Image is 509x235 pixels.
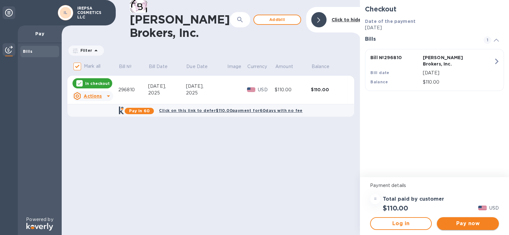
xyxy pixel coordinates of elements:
[275,63,301,70] span: Amount
[23,31,57,37] p: Pay
[442,220,493,227] span: Pay now
[186,63,208,70] p: Due Date
[159,108,302,113] b: Click on this link to defer $110.00 payment for 60 days with no fee
[365,5,504,13] h2: Checkout
[365,19,416,24] b: Date of the payment
[247,87,256,92] img: USD
[149,63,176,70] span: Bill Date
[26,223,53,231] img: Logo
[149,63,168,70] p: Bill Date
[275,86,311,93] div: $110.00
[186,90,227,96] div: 2025
[370,70,389,75] b: Bill date
[383,204,408,212] h2: $110.00
[423,79,493,86] p: $110.00
[332,17,361,22] b: Click to hide
[376,220,426,227] span: Log in
[370,217,432,230] button: Log in
[148,83,186,90] div: [DATE],
[478,206,487,210] img: USD
[84,93,102,99] u: Actions
[258,86,275,93] p: USD
[129,108,150,113] b: Pay in 60
[186,83,227,90] div: [DATE],
[370,182,499,189] p: Payment details
[365,36,476,42] h3: Bills
[423,70,493,76] p: [DATE]
[365,49,504,91] button: Bill №296810[PERSON_NAME] Brokers, Inc.Bill date[DATE]Balance$110.00
[119,63,132,70] p: Bill №
[85,81,110,86] p: In checkout
[370,79,388,84] b: Balance
[383,196,444,202] h3: Total paid by customer
[437,217,499,230] button: Pay now
[148,90,186,96] div: 2025
[484,36,491,44] span: 1
[489,205,499,211] p: USD
[423,54,473,67] p: [PERSON_NAME] Brokers, Inc.
[253,15,301,25] button: Addbill
[119,63,140,70] span: Bill №
[78,48,92,53] p: Filter
[26,216,53,223] p: Powered by
[130,13,230,39] h1: [PERSON_NAME] Brokers, Inc.
[118,86,148,93] div: 296810
[312,63,338,70] span: Balance
[311,86,347,93] div: $110.00
[84,63,100,70] p: Mark all
[247,63,267,70] p: Currency
[370,194,380,204] div: =
[64,10,68,15] b: IL
[312,63,329,70] p: Balance
[365,24,504,31] p: [DATE]
[23,49,32,54] b: Bills
[259,16,295,24] span: Add bill
[77,6,109,19] p: IREPSA COSMETICS LLC
[370,54,420,61] p: Bill № 296810
[186,63,216,70] span: Due Date
[227,63,241,70] p: Image
[275,63,293,70] p: Amount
